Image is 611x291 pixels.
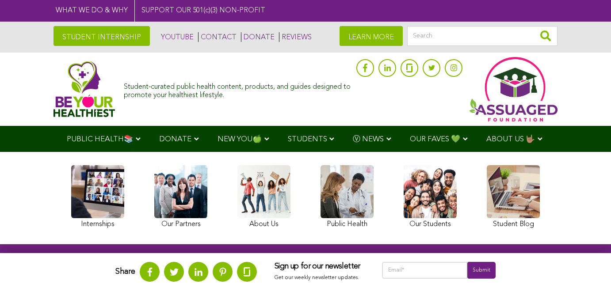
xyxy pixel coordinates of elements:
[275,273,364,283] p: Get our weekly newsletter updates.
[159,32,194,42] a: YOUTUBE
[486,136,535,143] span: ABOUT US 🤟🏽
[244,267,250,276] img: glassdoor.svg
[567,249,611,291] iframe: Chat Widget
[53,61,115,117] img: Assuaged
[218,136,262,143] span: NEW YOU🍏
[198,32,237,42] a: CONTACT
[279,32,312,42] a: REVIEWS
[467,262,496,279] input: Submit
[406,64,412,72] img: glassdoor
[241,32,275,42] a: DONATE
[469,57,558,121] img: Assuaged App
[275,262,364,272] h3: Sign up for our newsletter
[67,136,133,143] span: PUBLIC HEALTH📚
[410,136,460,143] span: OUR FAVES 💚
[124,79,352,100] div: Student-curated public health content, products, and guides designed to promote your healthiest l...
[159,136,191,143] span: DONATE
[382,262,467,279] input: Email*
[288,136,327,143] span: STUDENTS
[353,136,384,143] span: Ⓥ NEWS
[407,26,558,46] input: Search
[340,26,403,46] a: LEARN MORE
[115,268,135,276] strong: Share
[53,26,150,46] a: STUDENT INTERNSHIP
[53,126,558,152] div: Navigation Menu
